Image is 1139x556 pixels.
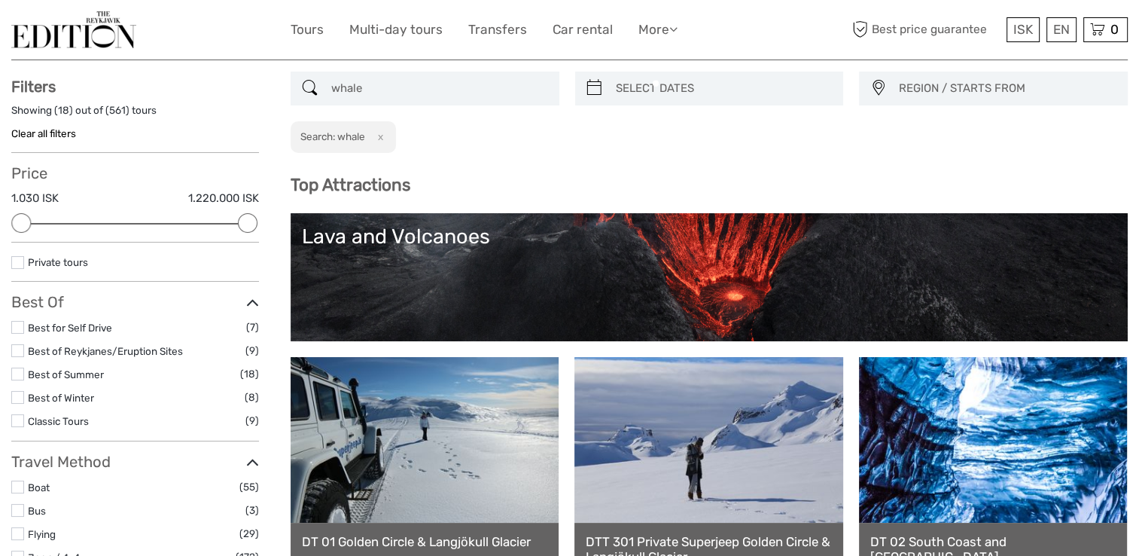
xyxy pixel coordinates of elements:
a: Lava and Volcanoes [302,225,1116,330]
a: Best of Summer [28,368,104,380]
span: (7) [246,319,259,336]
b: Top Attractions [291,175,410,195]
a: Transfers [468,19,527,41]
span: 0 [1108,22,1121,37]
a: Flying [28,528,56,540]
div: Showing ( ) out of ( ) tours [11,103,259,127]
div: EN [1046,17,1077,42]
h3: Travel Method [11,453,259,471]
span: ISK [1013,22,1033,37]
span: (8) [245,389,259,406]
a: Car rental [553,19,613,41]
h2: Search: whale [300,130,365,142]
input: SEARCH [325,75,552,102]
a: Best of Reykjanes/Eruption Sites [28,345,183,357]
p: We're away right now. Please check back later! [21,26,170,38]
h3: Price [11,164,259,182]
span: Best price guarantee [848,17,1003,42]
a: Boat [28,481,50,493]
button: x [367,129,388,145]
span: (9) [245,412,259,429]
a: Clear all filters [11,127,76,139]
a: Tours [291,19,324,41]
span: (9) [245,342,259,359]
button: Open LiveChat chat widget [173,23,191,41]
span: (18) [240,365,259,383]
a: More [638,19,678,41]
label: 561 [109,103,126,118]
input: SELECT DATES [610,75,836,102]
label: 18 [58,103,69,118]
strong: Filters [11,78,56,96]
a: Best of Winter [28,392,94,404]
span: (29) [239,525,259,542]
a: Bus [28,505,46,517]
span: (55) [239,478,259,496]
label: 1.220.000 ISK [188,191,259,206]
button: REGION / STARTS FROM [892,76,1120,101]
a: Classic Tours [28,415,89,427]
label: 1.030 ISK [11,191,59,206]
a: Best for Self Drive [28,322,112,334]
div: Lava and Volcanoes [302,225,1116,249]
img: The Reykjavík Edition [11,11,136,48]
a: Private tours [28,256,88,268]
span: (3) [245,502,259,519]
a: Multi-day tours [349,19,443,41]
a: DT 01 Golden Circle & Langjökull Glacier [302,534,547,549]
h3: Best Of [11,293,259,311]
